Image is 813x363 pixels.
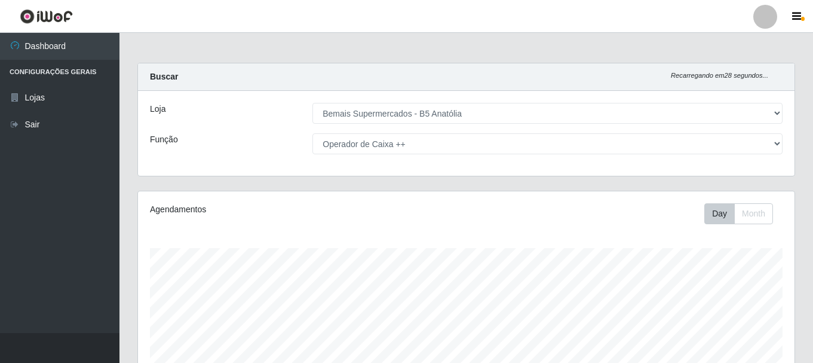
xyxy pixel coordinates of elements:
[150,133,178,146] label: Função
[671,72,768,79] i: Recarregando em 28 segundos...
[150,72,178,81] strong: Buscar
[704,203,773,224] div: First group
[704,203,735,224] button: Day
[704,203,783,224] div: Toolbar with button groups
[20,9,73,24] img: CoreUI Logo
[734,203,773,224] button: Month
[150,203,403,216] div: Agendamentos
[150,103,165,115] label: Loja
